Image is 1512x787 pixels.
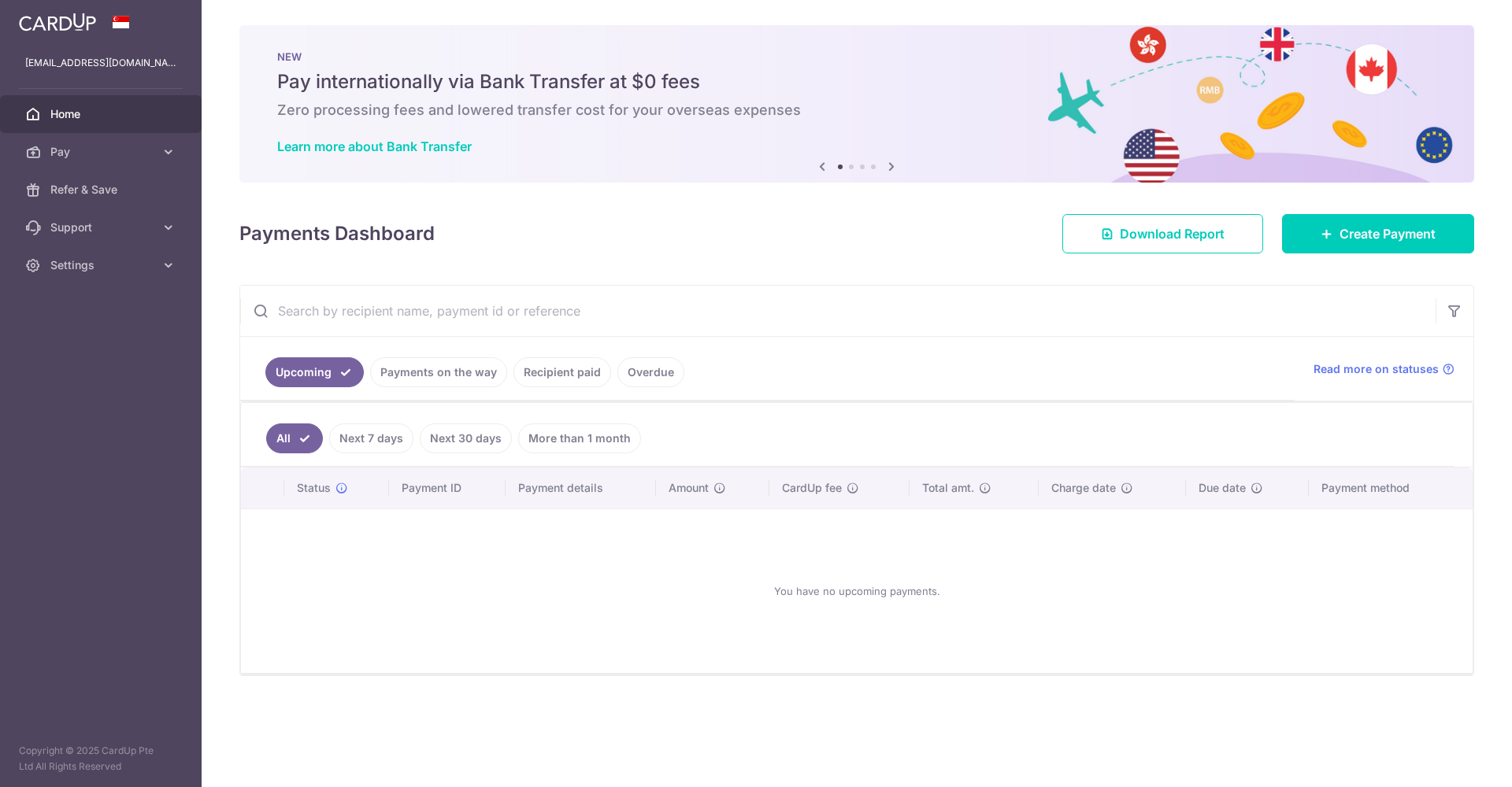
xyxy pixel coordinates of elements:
[518,423,641,453] a: More than 1 month
[277,69,1436,94] h5: Pay internationally via Bank Transfer at $0 fees
[1199,480,1246,496] span: Due date
[669,480,709,496] span: Amount
[1314,361,1455,377] a: Read more on statuses
[420,423,512,453] a: Next 30 days
[277,50,1436,63] p: NEW
[1309,467,1473,508] th: Payment method
[1282,214,1474,253] a: Create Payment
[260,522,1454,660] div: You have no upcoming payments.
[25,55,176,71] p: [EMAIL_ADDRESS][DOMAIN_NAME]
[1051,480,1116,496] span: Charge date
[239,25,1474,183] img: Bank transfer banner
[370,357,507,387] a: Payments on the way
[50,144,154,160] span: Pay
[389,467,506,508] th: Payment ID
[1340,224,1436,243] span: Create Payment
[506,467,657,508] th: Payment details
[1120,224,1225,243] span: Download Report
[240,286,1436,336] input: Search by recipient name, payment id or reference
[1314,361,1439,377] span: Read more on statuses
[50,182,154,198] span: Refer & Save
[329,423,413,453] a: Next 7 days
[265,357,364,387] a: Upcoming
[50,106,154,122] span: Home
[266,423,323,453] a: All
[19,13,96,31] img: CardUp
[277,101,1436,120] h6: Zero processing fees and lowered transfer cost for your overseas expenses
[50,257,154,273] span: Settings
[277,139,472,154] a: Learn more about Bank Transfer
[50,220,154,235] span: Support
[617,357,684,387] a: Overdue
[239,220,435,248] h4: Payments Dashboard
[297,480,331,496] span: Status
[922,480,974,496] span: Total amt.
[513,357,611,387] a: Recipient paid
[1062,214,1263,253] a: Download Report
[782,480,842,496] span: CardUp fee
